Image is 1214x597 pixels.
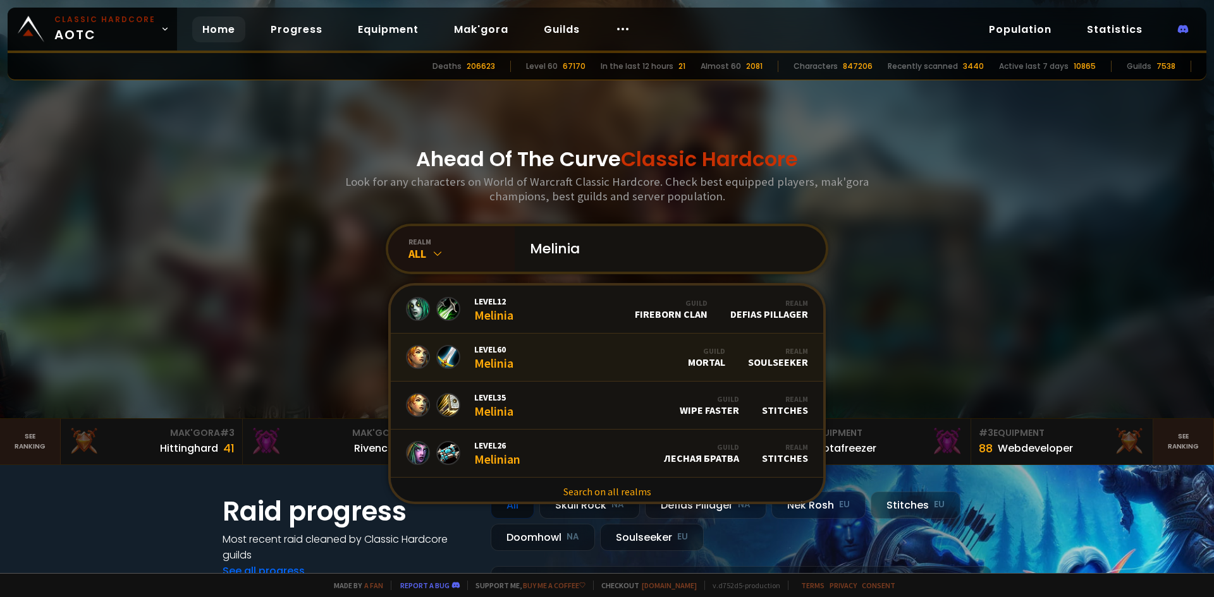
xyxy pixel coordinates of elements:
div: 21 [678,61,685,72]
small: EU [839,498,850,511]
h1: Raid progress [223,491,475,531]
small: NA [611,498,624,511]
a: Home [192,16,245,42]
div: Level 60 [526,61,558,72]
div: Melinia [474,392,513,419]
div: Wipe Faster [680,394,739,416]
a: Mak'gora [444,16,518,42]
div: Realm [762,442,808,452]
span: Support me, [467,581,586,590]
div: 88 [979,440,993,457]
a: Level12MeliniaGuildFireborn ClanRealmDefias Pillager [391,286,823,334]
a: #3Equipment88Webdeveloper [971,419,1153,464]
a: Equipment [348,16,429,42]
div: Guilds [1127,61,1151,72]
div: Mak'Gora [68,426,235,440]
a: Search on all realms [391,478,823,505]
div: Webdeveloper [998,440,1073,456]
div: Deaths [432,61,462,72]
div: Rivench [354,440,394,456]
small: NA [738,498,751,511]
div: Defias Pillager [645,491,766,519]
div: 10865 [1074,61,1096,72]
div: 2081 [746,61,763,72]
span: # 3 [979,426,993,439]
span: v. d752d5 - production [704,581,780,590]
span: Level 26 [474,440,520,451]
div: Realm [748,346,808,356]
div: Doomhowl [491,524,595,551]
h3: Look for any characters on World of Warcraft Classic Hardcore. Check best equipped players, mak'g... [340,174,874,203]
div: Лесная Братва [664,442,739,464]
a: Privacy [830,581,857,590]
div: Nek'Rosh [771,491,866,519]
span: Checkout [593,581,697,590]
div: Realm [762,394,808,404]
div: Melinia [474,296,513,323]
div: Guild [635,298,708,308]
div: 67170 [563,61,586,72]
a: Statistics [1077,16,1153,42]
div: Defias Pillager [730,298,808,320]
div: Melinian [474,440,520,467]
a: Level35MeliniaGuildWipe FasterRealmStitches [391,382,823,430]
a: Progress [261,16,333,42]
a: [DOMAIN_NAME] [642,581,697,590]
a: Buy me a coffee [523,581,586,590]
small: Classic Hardcore [54,14,156,25]
a: Classic HardcoreAOTC [8,8,177,51]
div: Mak'Gora [250,426,417,440]
div: Fireborn Clan [635,298,708,320]
span: AOTC [54,14,156,44]
div: 206623 [467,61,495,72]
input: Search a character... [522,226,811,272]
h1: Ahead Of The Curve [416,144,798,174]
a: See all progress [223,564,305,578]
div: In the last 12 hours [601,61,673,72]
div: Stitches [762,394,808,416]
span: Classic Hardcore [621,145,798,173]
a: Consent [862,581,895,590]
div: Recently scanned [888,61,958,72]
a: a fan [364,581,383,590]
span: Made by [326,581,383,590]
div: Almost 60 [701,61,741,72]
span: Level 12 [474,296,513,307]
small: NA [567,531,579,543]
div: 41 [223,440,235,457]
div: Guild [680,394,739,404]
div: Characters [794,61,838,72]
a: Guilds [534,16,590,42]
a: Report a bug [400,581,450,590]
a: Mak'Gora#2Rivench100 [243,419,425,464]
div: realm [408,237,515,246]
div: 847206 [843,61,873,72]
a: Seeranking [1153,419,1214,464]
span: Level 60 [474,344,513,355]
a: Level26MelinianGuildЛесная БратваRealmStitches [391,430,823,478]
div: Stitches [762,442,808,464]
div: Guild [664,442,739,452]
div: Soulseeker [748,346,808,368]
a: Mak'Gora#3Hittinghard41 [61,419,243,464]
h4: Most recent raid cleaned by Classic Hardcore guilds [223,531,475,563]
small: EU [934,498,945,511]
div: 7538 [1156,61,1175,72]
div: Hittinghard [160,440,218,456]
span: # 3 [220,426,235,439]
div: Realm [730,298,808,308]
div: Skull Rock [539,491,640,519]
div: Equipment [797,426,963,440]
div: Soulseeker [600,524,704,551]
div: 3440 [963,61,984,72]
div: Melinia [474,344,513,371]
div: Equipment [979,426,1145,440]
span: Level 35 [474,392,513,403]
div: Mortal [688,346,725,368]
div: Notafreezer [816,440,876,456]
div: Stitches [871,491,960,519]
div: Active last 7 days [999,61,1069,72]
a: Terms [801,581,825,590]
div: All [408,246,515,261]
div: All [491,491,534,519]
